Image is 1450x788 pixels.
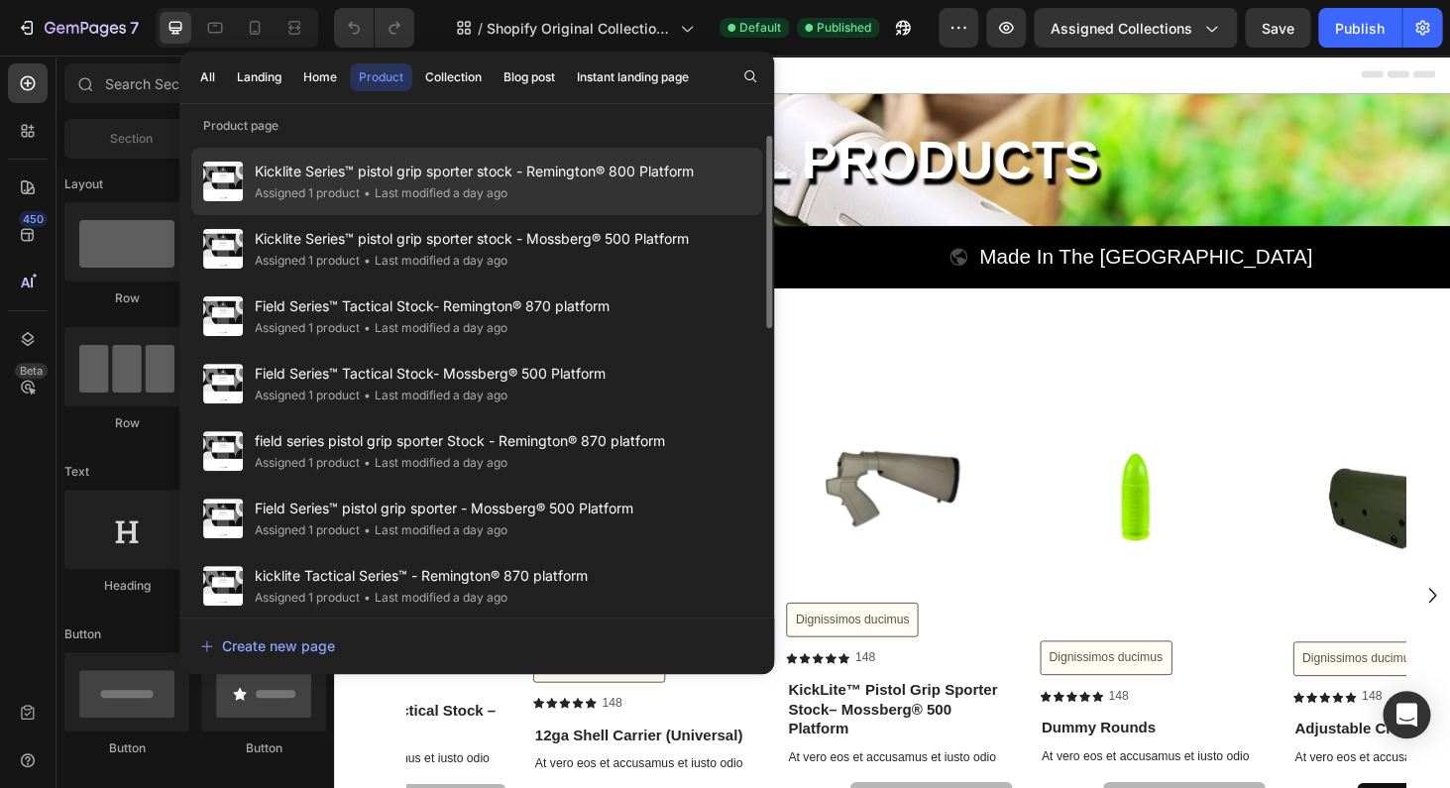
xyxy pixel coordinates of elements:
button: Collection [416,63,491,91]
div: Assigned 1 product [255,251,360,271]
div: Last modified a day ago [360,453,507,473]
p: Lifetime warranty [271,198,437,231]
a: 12ga Shell Carrier (Universal) [212,327,428,616]
span: • [364,320,371,335]
button: Landing [228,63,290,91]
span: Section [110,130,153,148]
h1: Dummy Rounds [752,705,992,730]
h1: Adjustable Cheek Riser [1022,706,1262,731]
div: Assigned 1 product [255,453,360,473]
p: At vero eos et accusamus et iusto odio [1024,740,1260,757]
span: Published [817,19,871,37]
span: • [364,590,371,605]
div: Assigned 1 product [255,183,360,203]
button: Save [1245,8,1310,48]
p: At vero eos et accusamus et iusto odio [754,739,990,756]
span: / [478,18,483,39]
button: Assigned Collections [1034,8,1237,48]
div: All [200,68,215,86]
div: Publish [1335,18,1385,39]
div: Row [64,289,189,307]
button: Product [350,63,412,91]
div: Assigned 1 product [255,318,360,338]
p: 148 [1095,675,1117,692]
span: Default [739,19,781,37]
span: Field Series™ Tactical Stock- Mossberg­® 500 Platform [255,362,606,386]
h1: KickLite™ Pistol Grip Sporter Stock– Mossberg­® 500 Platform [482,664,722,730]
div: Create new page [200,635,335,656]
button: Home [294,63,346,91]
div: Beta [15,363,48,379]
button: Carousel Back Arrow [33,559,64,591]
div: Button [201,739,326,757]
p: 148 [826,674,847,691]
a: KickLite™ Pistol Grip Sporter Stock– Mossberg­® 500 Platform [482,327,722,567]
div: Undo/Redo [334,8,414,48]
button: Carousel Next Arrow [1155,559,1186,591]
div: Last modified a day ago [360,520,507,540]
h1: 12ga Shell Carrier (Universal) [212,713,452,737]
div: Last modified a day ago [360,588,507,608]
div: Dignissimos ducimus [1032,634,1153,651]
iframe: Design area [334,56,1450,788]
h2: All Products [15,72,1174,150]
span: kicklite Tactical Series™ - Remington® 870 platform [255,564,588,588]
div: Collection [425,68,482,86]
span: field series pistol grip sporter Stock - Remington® 870 platform [255,429,665,453]
button: Publish [1318,8,1401,48]
button: Dignissimos ducimus [482,583,622,619]
span: Text [64,463,89,481]
span: Button [64,625,101,643]
div: Assigned 1 product [255,588,360,608]
button: All [191,63,224,91]
span: • [364,522,371,537]
a: Dummy Rounds [752,327,963,608]
div: Heading [64,577,189,595]
div: Landing [237,68,281,86]
span: Field Series™ pistol grip sporter - Mossberg­® 500 Platform [255,497,633,520]
p: 7 [130,16,139,40]
button: Create new page [199,626,754,666]
span: • [364,455,371,470]
div: Last modified a day ago [360,251,507,271]
div: Last modified a day ago [360,183,507,203]
div: Product [359,68,403,86]
span: • [364,185,371,200]
span: Save [1262,20,1294,37]
div: Blog post [503,68,555,86]
span: Kicklite Series™ pistol grip sporter stock - Remington® 800 Platform [255,160,694,183]
div: Button [64,739,189,757]
p: Made In The [GEOGRAPHIC_DATA] [688,198,1043,231]
button: 7 [8,8,148,48]
div: Dignissimos ducimus [222,641,343,658]
div: Dignissimos ducimus [762,633,883,650]
p: 148 [285,682,307,699]
button: Dignissimos ducimus [1022,624,1163,661]
button: Blog post [495,63,564,91]
div: Home [303,68,337,86]
div: Last modified a day ago [360,386,507,405]
p: 148 [555,633,577,650]
div: Instant landing page [577,68,689,86]
a: Adjustable Cheek Riser [1022,327,1233,609]
span: • [364,253,371,268]
div: Dignissimos ducimus [492,593,613,610]
span: Layout [64,175,103,193]
span: Shopify Original Collection Template [487,18,672,39]
span: • [364,388,371,402]
div: Last modified a day ago [360,318,507,338]
div: Assigned 1 product [255,386,360,405]
button: Dignissimos ducimus [212,631,353,668]
div: Assigned 1 product [255,520,360,540]
span: Field Series™ Tactical Stock- Remington® 870 platform [255,294,610,318]
p: Product page [179,116,774,136]
span: Kicklite Series™ pistol grip sporter stock - Mossberg­® 500 Platform [255,227,689,251]
div: Open Intercom Messenger [1383,691,1430,738]
p: At vero eos et accusamus et iusto odio [214,746,450,763]
div: 450 [19,211,48,227]
button: Dignissimos ducimus [752,623,893,660]
p: At vero eos et accusamus et iusto odio [484,740,720,757]
button: Instant landing page [568,63,698,91]
span: Assigned Collections [1051,18,1192,39]
div: Row [64,414,189,432]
